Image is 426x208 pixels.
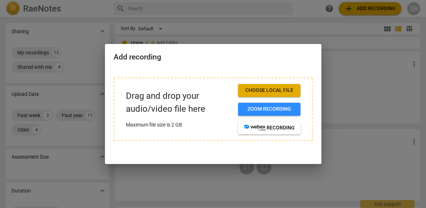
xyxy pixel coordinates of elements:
[126,90,232,115] p: Drag and drop your audio/video file here
[244,106,295,113] span: Zoom recording
[238,103,300,116] button: Zoom recording
[238,84,300,97] button: Choose local file
[244,87,295,94] span: Choose local file
[114,53,313,62] h2: Add recording
[244,124,295,132] span: recording
[126,121,232,129] p: Maximum file size is 2 GB
[238,121,300,134] button: recording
